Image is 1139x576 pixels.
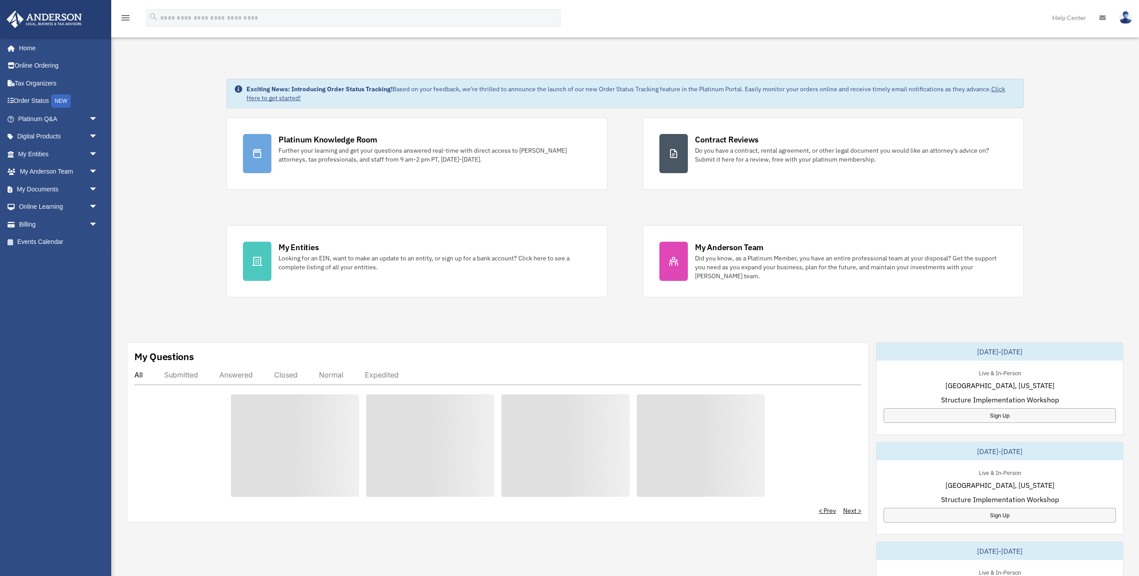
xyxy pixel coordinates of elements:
a: Platinum Q&Aarrow_drop_down [6,110,111,128]
a: My Anderson Teamarrow_drop_down [6,163,111,181]
i: search [149,12,158,22]
a: Next > [843,506,861,515]
div: Further your learning and get your questions answered real-time with direct access to [PERSON_NAM... [279,146,591,164]
div: Based on your feedback, we're thrilled to announce the launch of our new Order Status Tracking fe... [246,85,1016,102]
a: Order StatusNEW [6,92,111,110]
a: < Prev [819,506,836,515]
span: Structure Implementation Workshop [941,494,1059,505]
a: Click Here to get started! [246,85,1005,102]
span: Structure Implementation Workshop [941,394,1059,405]
img: User Pic [1119,11,1132,24]
div: Closed [274,370,298,379]
span: arrow_drop_down [89,180,107,199]
a: Home [6,39,107,57]
div: Submitted [164,370,198,379]
div: Live & In-Person [972,467,1028,477]
div: Platinum Knowledge Room [279,134,377,145]
a: Online Ordering [6,57,111,75]
a: Contract Reviews Do you have a contract, rental agreement, or other legal document you would like... [643,118,1024,190]
span: [GEOGRAPHIC_DATA], [US_STATE] [945,480,1054,491]
div: My Entities [279,242,319,253]
div: Answered [219,370,253,379]
div: [DATE]-[DATE] [876,542,1123,560]
a: Online Learningarrow_drop_down [6,198,111,216]
a: Events Calendar [6,233,111,251]
div: My Questions [134,350,194,363]
a: Sign Up [884,508,1116,523]
a: My Anderson Team Did you know, as a Platinum Member, you have an entire professional team at your... [643,225,1024,297]
div: Expedited [365,370,399,379]
a: menu [120,16,131,23]
a: My Documentsarrow_drop_down [6,180,111,198]
div: Do you have a contract, rental agreement, or other legal document you would like an attorney's ad... [695,146,1007,164]
span: arrow_drop_down [89,163,107,181]
a: Sign Up [884,408,1116,423]
i: menu [120,12,131,23]
div: [DATE]-[DATE] [876,343,1123,361]
div: Did you know, as a Platinum Member, you have an entire professional team at your disposal? Get th... [695,254,1007,280]
span: arrow_drop_down [89,110,107,128]
img: Anderson Advisors Platinum Portal [4,11,85,28]
a: Digital Productsarrow_drop_down [6,128,111,146]
div: My Anderson Team [695,242,763,253]
a: Platinum Knowledge Room Further your learning and get your questions answered real-time with dire... [226,118,607,190]
div: All [134,370,143,379]
strong: Exciting News: Introducing Order Status Tracking! [246,85,392,93]
div: NEW [51,94,71,108]
a: My Entitiesarrow_drop_down [6,145,111,163]
a: My Entities Looking for an EIN, want to make an update to an entity, or sign up for a bank accoun... [226,225,607,297]
div: Contract Reviews [695,134,759,145]
span: arrow_drop_down [89,128,107,146]
span: arrow_drop_down [89,198,107,216]
span: [GEOGRAPHIC_DATA], [US_STATE] [945,380,1054,391]
div: Looking for an EIN, want to make an update to an entity, or sign up for a bank account? Click her... [279,254,591,272]
span: arrow_drop_down [89,215,107,234]
a: Tax Organizers [6,74,111,92]
a: Billingarrow_drop_down [6,215,111,233]
div: Normal [319,370,343,379]
div: Live & In-Person [972,368,1028,377]
div: [DATE]-[DATE] [876,442,1123,460]
span: arrow_drop_down [89,145,107,163]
